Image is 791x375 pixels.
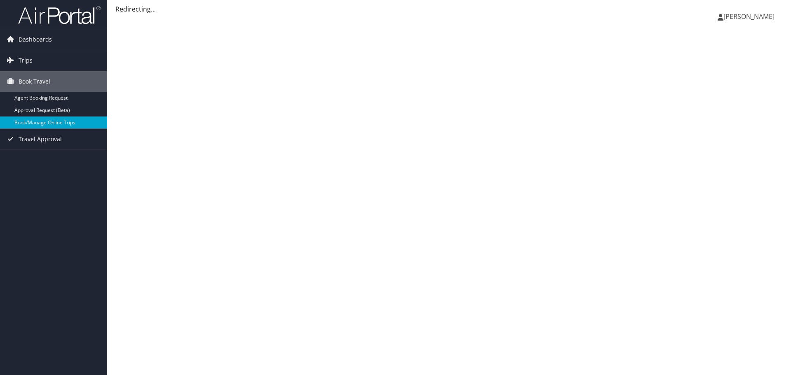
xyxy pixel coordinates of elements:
[723,12,775,21] span: [PERSON_NAME]
[18,5,101,25] img: airportal-logo.png
[19,71,50,92] span: Book Travel
[19,50,33,71] span: Trips
[19,29,52,50] span: Dashboards
[718,4,783,29] a: [PERSON_NAME]
[115,4,783,14] div: Redirecting...
[19,129,62,149] span: Travel Approval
